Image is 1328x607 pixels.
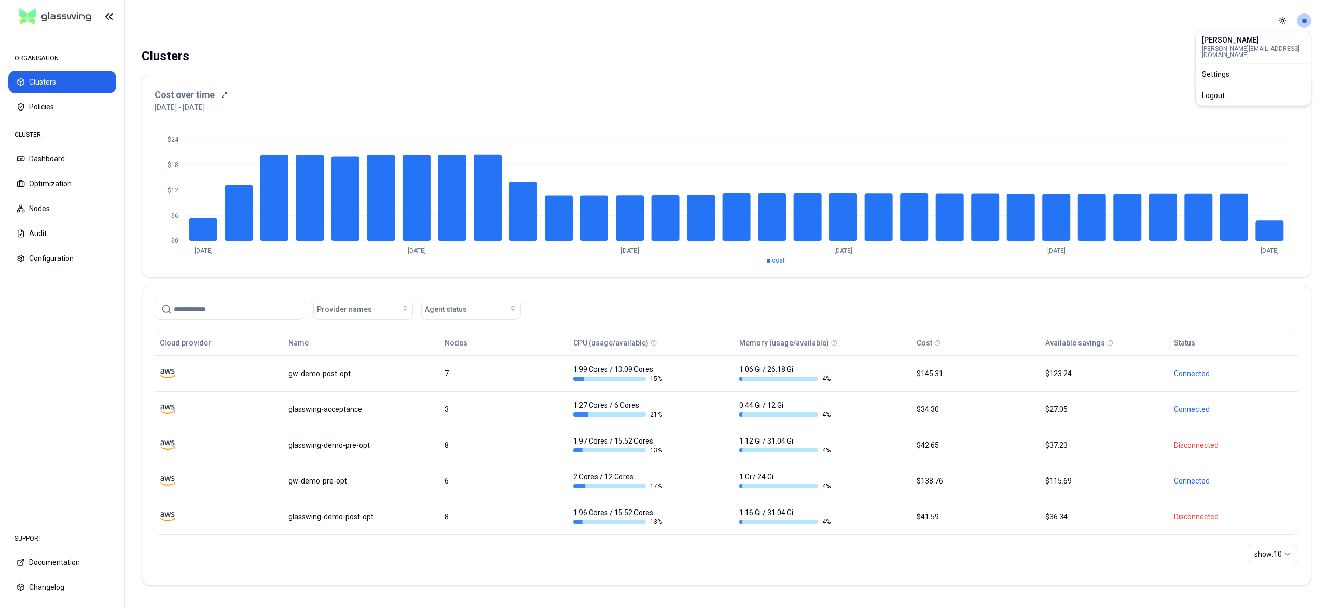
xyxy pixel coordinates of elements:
[1174,476,1293,486] div: Connected
[160,333,211,353] button: Cloud provider
[288,476,435,486] div: gw-demo-pre-opt
[917,404,1036,415] div: $34.30
[168,187,178,194] tspan: $12
[1174,512,1293,522] div: Disconnected
[160,366,175,381] img: aws
[160,473,175,489] img: aws
[445,404,564,415] div: 3
[1045,368,1165,379] div: $123.24
[739,436,831,454] div: 1.12 Gi / 31.04 Gi
[8,172,116,195] button: Optimization
[288,368,435,379] div: gw-demo-post-opt
[1174,338,1195,348] div: Status
[160,437,175,453] img: aws
[1045,333,1105,353] button: Available savings
[160,509,175,525] img: aws
[1198,87,1309,104] div: Logout
[573,333,648,353] button: CPU (usage/available)
[8,48,116,68] div: ORGANISATION
[739,333,829,353] button: Memory (usage/available)
[739,482,831,490] div: 4 %
[8,95,116,118] button: Policies
[15,5,95,29] img: GlassWing
[8,247,116,270] button: Configuration
[288,333,309,353] button: Name
[171,237,178,244] tspan: $0
[1045,440,1165,450] div: $37.23
[1047,247,1066,254] tspan: [DATE]
[739,375,831,383] div: 4 %
[1045,476,1165,486] div: $115.69
[142,46,189,66] div: Clusters
[1045,404,1165,415] div: $27.05
[917,368,1036,379] div: $145.31
[1045,512,1165,522] div: $36.34
[425,304,467,314] span: Agent status
[834,247,852,254] tspan: [DATE]
[445,476,564,486] div: 6
[573,400,665,419] div: 1.27 Cores / 6 Cores
[573,436,665,454] div: 1.97 Cores / 15.52 Cores
[171,212,178,219] tspan: $6
[573,364,665,383] div: 1.99 Cores / 13.09 Cores
[739,472,831,490] div: 1 Gi / 24 Gi
[445,440,564,450] div: 8
[739,400,831,419] div: 0.44 Gi / 12 Gi
[8,71,116,93] button: Clusters
[445,368,564,379] div: 7
[917,512,1036,522] div: $41.59
[739,410,831,419] div: 4 %
[573,518,665,526] div: 13 %
[8,197,116,220] button: Nodes
[317,304,372,314] span: Provider names
[1174,440,1293,450] div: Disconnected
[8,147,116,170] button: Dashboard
[155,102,205,113] p: [DATE] - [DATE]
[288,404,435,415] div: glasswing-acceptance
[8,576,116,599] button: Changelog
[8,125,116,145] div: CLUSTER
[288,440,435,450] div: glasswing-demo-pre-opt
[573,472,665,490] div: 2 Cores / 12 Cores
[445,512,564,522] div: 8
[1202,46,1305,58] p: [PERSON_NAME][EMAIL_ADDRESS][DOMAIN_NAME]
[195,247,213,254] tspan: [DATE]
[1198,66,1309,82] div: Settings
[772,257,785,264] span: cost
[1261,247,1279,254] tspan: [DATE]
[573,507,665,526] div: 1.96 Cores / 15.52 Cores
[160,402,175,417] img: aws
[8,528,116,549] div: SUPPORT
[168,136,179,143] tspan: $24
[155,88,215,102] h3: Cost over time
[445,333,467,353] button: Nodes
[917,333,932,353] button: Cost
[1174,368,1293,379] div: Connected
[739,518,831,526] div: 4 %
[1202,36,1305,44] p: [PERSON_NAME]
[739,364,831,383] div: 1.06 Gi / 26.18 Gi
[573,375,665,383] div: 15 %
[288,512,435,522] div: glasswing-demo-post-opt
[917,440,1036,450] div: $42.65
[168,161,178,169] tspan: $18
[573,482,665,490] div: 17 %
[621,247,639,254] tspan: [DATE]
[573,410,665,419] div: 21 %
[739,446,831,454] div: 4 %
[917,476,1036,486] div: $138.76
[8,222,116,245] button: Audit
[8,551,116,574] button: Documentation
[573,446,665,454] div: 13 %
[408,247,426,254] tspan: [DATE]
[739,507,831,526] div: 1.16 Gi / 31.04 Gi
[1174,404,1293,415] div: Connected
